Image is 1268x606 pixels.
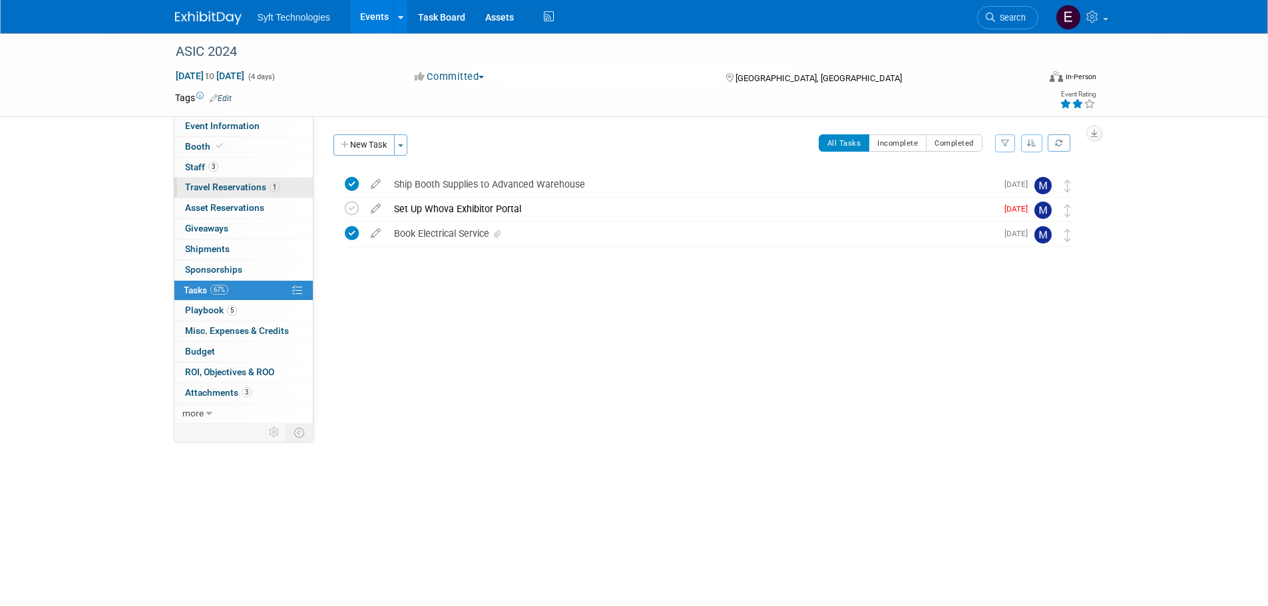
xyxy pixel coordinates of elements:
[869,134,927,152] button: Incomplete
[174,281,313,301] a: Tasks67%
[174,260,313,280] a: Sponsorships
[174,137,313,157] a: Booth
[1065,72,1096,82] div: In-Person
[174,321,313,341] a: Misc. Expenses & Credits
[208,162,218,172] span: 3
[216,142,223,150] i: Booth reservation complete
[174,363,313,382] a: ROI, Objectives & ROO
[1034,177,1052,194] img: Massood Kadir
[410,70,489,84] button: Committed
[1064,229,1071,241] i: Move task
[1034,202,1052,219] img: Matthew Walker
[174,116,313,136] a: Event Information
[182,408,204,418] span: more
[1004,204,1034,214] span: [DATE]
[387,198,996,220] div: Set Up Whova Exhibitor Portal
[960,69,1097,89] div: Event Format
[333,134,395,156] button: New Task
[174,198,313,218] a: Asset Reservations
[926,134,982,152] button: Completed
[1048,134,1070,152] a: Refresh
[174,404,313,424] a: more
[174,239,313,259] a: Shipments
[174,342,313,362] a: Budget
[174,301,313,321] a: Playbook5
[1060,91,1096,98] div: Event Rating
[247,73,275,81] span: (4 days)
[174,158,313,178] a: Staff3
[1064,204,1071,217] i: Move task
[185,305,237,315] span: Playbook
[185,243,230,254] span: Shipments
[977,6,1038,29] a: Search
[185,182,280,192] span: Travel Reservations
[1034,226,1052,243] img: Matthew Walker
[270,182,280,192] span: 1
[175,11,242,25] img: ExhibitDay
[364,178,387,190] a: edit
[210,94,232,103] a: Edit
[286,424,313,441] td: Toggle Event Tabs
[174,178,313,198] a: Travel Reservations1
[185,202,264,213] span: Asset Reservations
[1004,180,1034,189] span: [DATE]
[258,12,330,23] span: Syft Technologies
[174,219,313,239] a: Giveaways
[242,387,252,397] span: 3
[175,70,245,82] span: [DATE] [DATE]
[210,285,228,295] span: 67%
[185,223,228,233] span: Giveaways
[174,383,313,403] a: Attachments3
[185,141,226,152] span: Booth
[1004,229,1034,238] span: [DATE]
[995,13,1026,23] span: Search
[364,203,387,215] a: edit
[175,91,232,104] td: Tags
[204,71,216,81] span: to
[387,173,996,196] div: Ship Booth Supplies to Advanced Warehouse
[263,424,286,441] td: Personalize Event Tab Strip
[1050,71,1063,82] img: Format-Inperson.png
[364,227,387,239] a: edit
[184,285,228,295] span: Tasks
[185,325,289,336] span: Misc. Expenses & Credits
[185,264,242,275] span: Sponsorships
[227,305,237,315] span: 5
[185,387,252,398] span: Attachments
[171,40,1018,64] div: ASIC 2024
[1064,180,1071,192] i: Move task
[185,367,274,377] span: ROI, Objectives & ROO
[1056,5,1081,30] img: Emma Chachere
[819,134,870,152] button: All Tasks
[185,346,215,357] span: Budget
[736,73,902,83] span: [GEOGRAPHIC_DATA], [GEOGRAPHIC_DATA]
[185,162,218,172] span: Staff
[387,222,996,245] div: Book Electrical Service
[185,120,260,131] span: Event Information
